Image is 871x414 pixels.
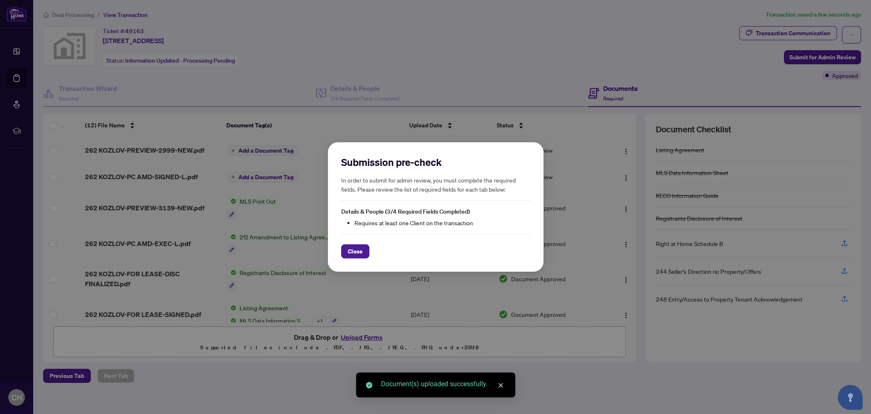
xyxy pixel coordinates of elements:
span: Details & People (3/4 Required Fields Completed) [341,208,470,215]
li: Requires at least one Client on the transaction [354,218,530,227]
h2: Submission pre-check [341,156,530,169]
a: Close [496,381,505,390]
span: check-circle [366,382,372,388]
button: Open asap [838,385,863,410]
button: Close [341,244,369,258]
span: Close [348,245,363,258]
div: Document(s) uploaded successfully. [381,379,505,389]
h5: In order to submit for admin review, you must complete the required fields. Please review the lis... [341,175,530,194]
span: close [498,382,504,388]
